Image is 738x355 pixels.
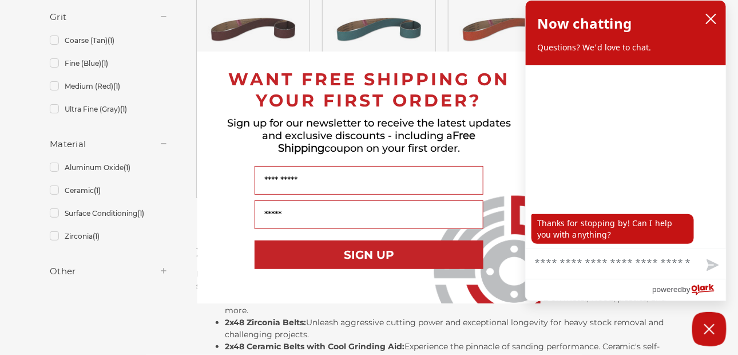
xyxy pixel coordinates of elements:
span: by [683,282,691,297]
button: Send message [697,253,726,279]
p: Questions? We'd love to chat. [537,42,715,53]
h2: Now chatting [537,12,632,35]
span: Sign up for our newsletter to receive the latest updates and exclusive discounts - including a co... [227,117,511,155]
button: Close dialog [525,56,536,68]
a: Powered by Olark [652,279,726,301]
div: chat [526,65,726,249]
button: Close Chatbox [692,312,727,346]
p: Thanks for stopping by! Can I help you with anything? [531,214,694,244]
button: SIGN UP [255,240,483,269]
span: powered [652,282,682,297]
span: Free Shipping [278,129,476,155]
button: close chatbox [702,10,720,27]
span: WANT FREE SHIPPING ON YOUR FIRST ORDER? [228,69,510,111]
